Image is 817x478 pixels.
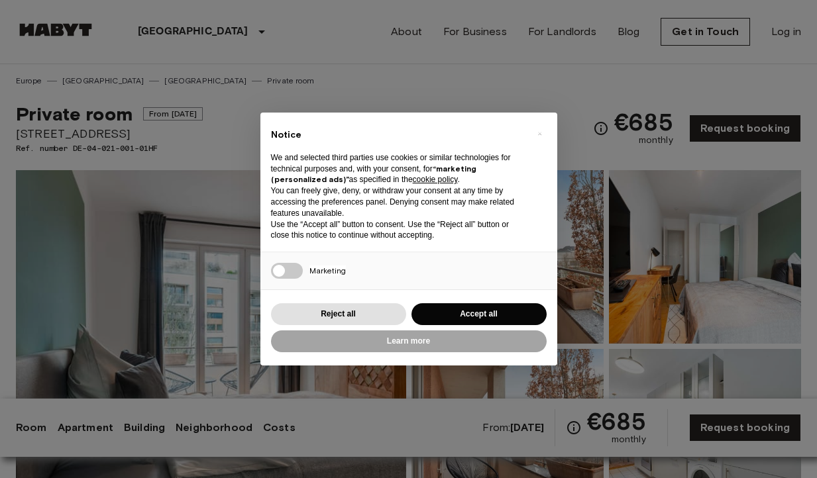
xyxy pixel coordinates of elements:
p: You can freely give, deny, or withdraw your consent at any time by accessing the preferences pane... [271,185,525,218]
button: Close this notice [529,123,551,144]
strong: “marketing (personalized ads)” [271,164,476,185]
button: Accept all [411,303,547,325]
a: cookie policy [413,175,458,184]
h2: Notice [271,128,525,142]
button: Learn more [271,330,547,352]
span: × [537,126,542,142]
p: We and selected third parties use cookies or similar technologies for technical purposes and, wit... [271,152,525,185]
p: Use the “Accept all” button to consent. Use the “Reject all” button or close this notice to conti... [271,219,525,242]
button: Reject all [271,303,406,325]
span: Marketing [309,265,346,275]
